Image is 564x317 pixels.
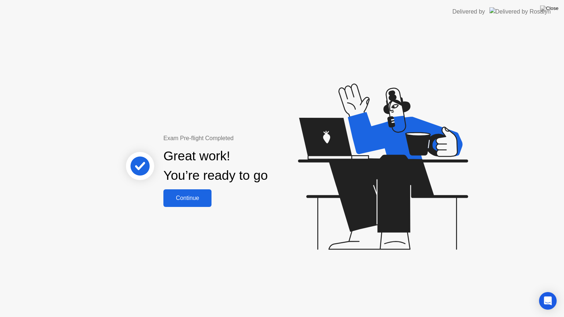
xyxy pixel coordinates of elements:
[166,195,209,201] div: Continue
[163,189,211,207] button: Continue
[452,7,485,16] div: Delivered by
[163,134,315,143] div: Exam Pre-flight Completed
[540,6,558,11] img: Close
[539,292,557,310] div: Open Intercom Messenger
[163,146,268,185] div: Great work! You’re ready to go
[489,7,551,16] img: Delivered by Rosalyn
